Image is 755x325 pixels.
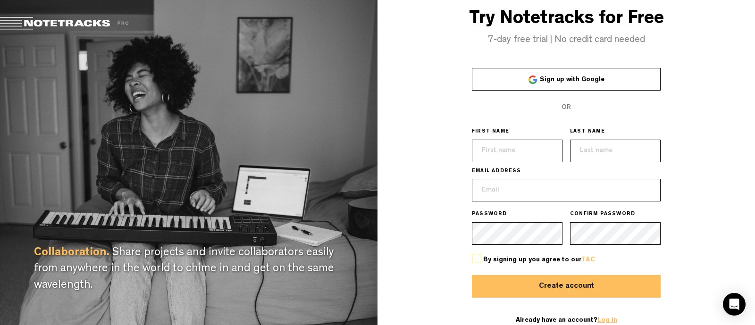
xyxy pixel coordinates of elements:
[540,76,604,83] span: Sign up with Google
[34,248,334,292] span: Share projects and invite collaborators easily from anywhere in the world to chime in and get on ...
[472,140,562,162] input: First name
[570,140,661,162] input: Last name
[472,168,521,175] span: EMAIL ADDRESS
[34,248,109,259] span: Collaboration.
[377,35,755,45] h4: 7-day free trial | No credit card needed
[570,211,635,218] span: CONFIRM PASSWORD
[516,317,617,324] span: Already have an account?
[377,9,755,30] h3: Try Notetracks for Free
[581,257,595,263] a: T&C
[562,104,571,111] span: OR
[483,257,595,263] span: By signing up you agree to our
[597,317,617,324] a: Log in
[472,179,661,201] input: Email
[472,128,509,136] span: FIRST NAME
[472,211,507,218] span: PASSWORD
[723,293,746,316] div: Open Intercom Messenger
[570,128,605,136] span: LAST NAME
[472,275,661,298] button: Create account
